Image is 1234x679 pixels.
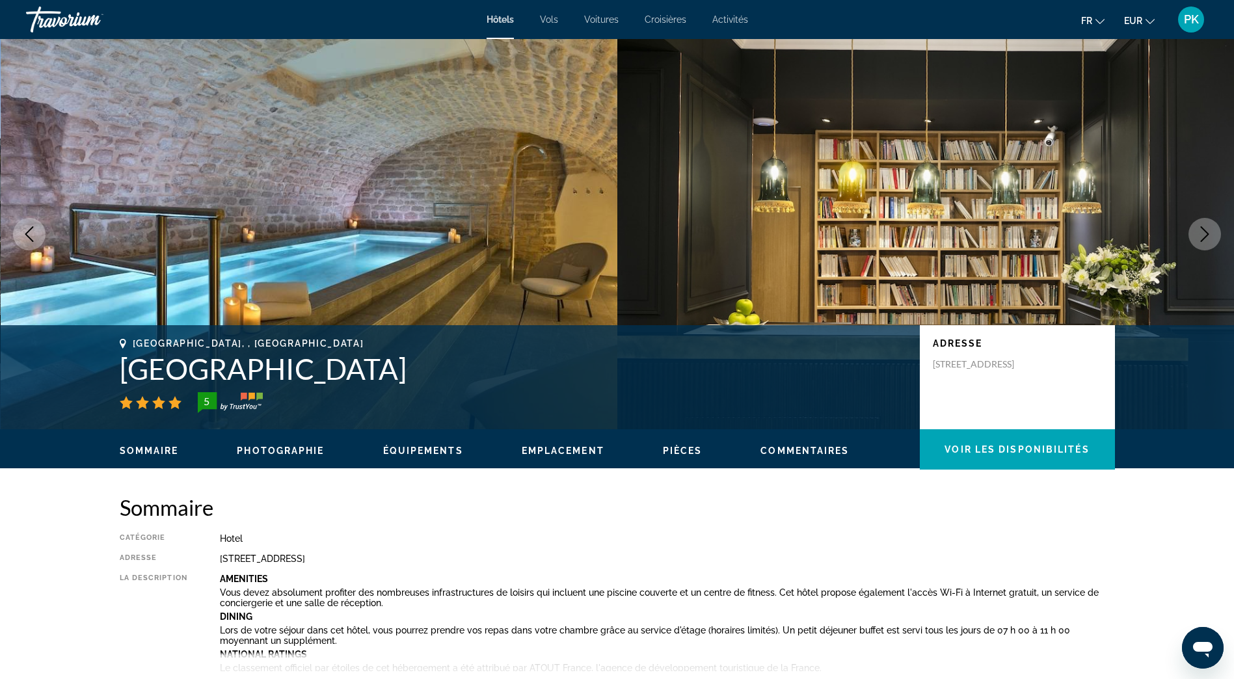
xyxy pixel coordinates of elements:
[1184,13,1199,26] span: PK
[198,392,263,413] img: trustyou-badge-hor.svg
[760,445,849,457] button: Commentaires
[120,553,187,564] div: Adresse
[220,574,268,584] b: Amenities
[1124,11,1155,30] button: Change currency
[120,533,187,544] div: Catégorie
[220,587,1115,608] p: Vous devez absolument profiter des nombreuses infrastructures de loisirs qui incluent une piscine...
[663,446,703,456] span: Pièces
[1174,6,1208,33] button: User Menu
[220,649,307,659] b: National Ratings
[920,429,1115,470] button: Voir les disponibilités
[645,14,686,25] a: Croisières
[1081,16,1092,26] span: fr
[1081,11,1105,30] button: Change language
[712,14,748,25] a: Activités
[220,553,1115,564] div: [STREET_ADDRESS]
[237,445,324,457] button: Photographie
[194,393,220,409] div: 5
[220,625,1115,646] p: Lors de votre séjour dans cet hôtel, vous pourrez prendre vos repas dans votre chambre grâce au s...
[120,445,179,457] button: Sommaire
[133,338,364,349] span: [GEOGRAPHIC_DATA], , [GEOGRAPHIC_DATA]
[383,445,463,457] button: Équipements
[540,14,558,25] a: Vols
[237,446,324,456] span: Photographie
[933,338,1102,349] p: Adresse
[933,358,1037,370] p: [STREET_ADDRESS]
[120,494,1115,520] h2: Sommaire
[120,574,187,671] div: La description
[663,445,703,457] button: Pièces
[13,218,46,250] button: Previous image
[383,446,463,456] span: Équipements
[26,3,156,36] a: Travorium
[487,14,514,25] a: Hôtels
[522,446,604,456] span: Emplacement
[1188,218,1221,250] button: Next image
[220,533,1115,544] div: Hotel
[945,444,1089,455] span: Voir les disponibilités
[760,446,849,456] span: Commentaires
[584,14,619,25] a: Voitures
[220,611,252,622] b: Dining
[120,446,179,456] span: Sommaire
[1124,16,1142,26] span: EUR
[120,352,907,386] h1: [GEOGRAPHIC_DATA]
[522,445,604,457] button: Emplacement
[1182,627,1224,669] iframe: Schaltfläche zum Öffnen des Messaging-Fensters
